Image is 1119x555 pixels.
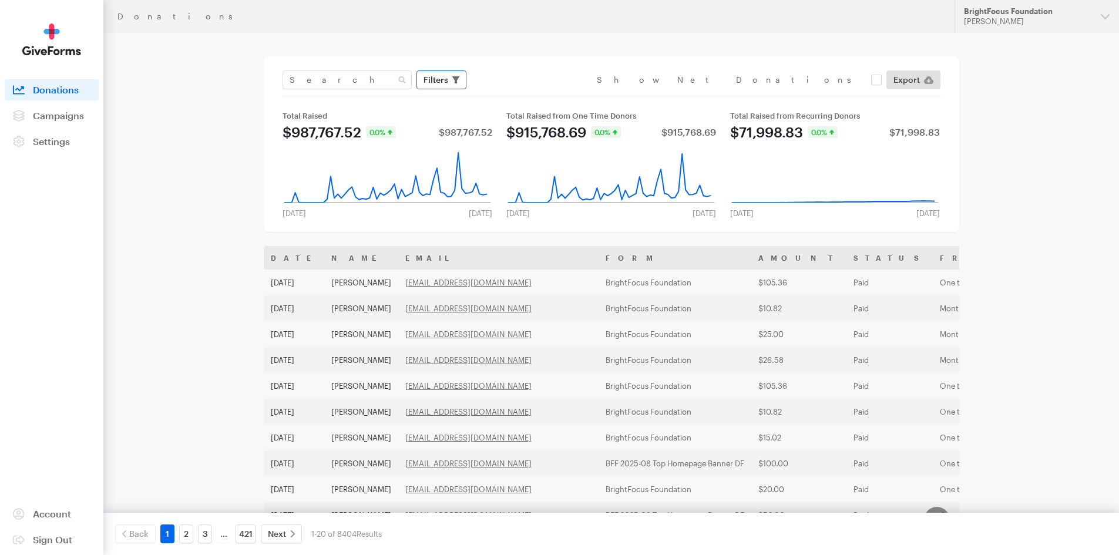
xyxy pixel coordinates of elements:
a: [EMAIL_ADDRESS][DOMAIN_NAME] [405,407,532,416]
td: Paid [846,373,933,399]
a: [EMAIL_ADDRESS][DOMAIN_NAME] [405,278,532,287]
td: [DATE] [264,399,324,425]
td: [PERSON_NAME] [324,476,398,502]
td: $25.00 [751,321,846,347]
a: 3 [198,524,212,543]
a: Sign Out [5,529,99,550]
td: [DATE] [264,270,324,295]
a: 421 [236,524,256,543]
div: $987,767.52 [283,125,361,139]
td: [PERSON_NAME] [324,270,398,295]
td: $20.00 [751,476,846,502]
span: Donations [33,84,79,95]
div: Total Raised [283,111,492,120]
td: $105.36 [751,270,846,295]
span: Next [268,527,286,541]
div: [PERSON_NAME] [964,16,1091,26]
input: Search Name & Email [283,70,412,89]
a: Campaigns [5,105,99,126]
div: [DATE] [909,208,947,218]
td: BrightFocus Foundation [599,270,751,295]
th: Status [846,246,933,270]
td: BrightFocus Foundation [599,321,751,347]
td: [DATE] [264,502,324,528]
td: One time [933,399,1067,425]
td: Paid [846,476,933,502]
td: [PERSON_NAME] [324,321,398,347]
td: $100.00 [751,450,846,476]
a: [EMAIL_ADDRESS][DOMAIN_NAME] [405,329,532,339]
div: 0.0% [591,126,621,138]
a: Export [886,70,940,89]
td: Monthly [933,347,1067,373]
th: Name [324,246,398,270]
th: Email [398,246,599,270]
td: Paid [846,295,933,321]
td: Paid [846,270,933,295]
a: [EMAIL_ADDRESS][DOMAIN_NAME] [405,485,532,494]
td: One time [933,425,1067,450]
div: BrightFocus Foundation [964,6,1091,16]
span: Account [33,508,71,519]
td: One time [933,270,1067,295]
div: [DATE] [685,208,723,218]
div: [DATE] [499,208,537,218]
span: Results [357,529,382,539]
td: [PERSON_NAME] [324,373,398,399]
a: 2 [179,524,193,543]
div: $71,998.83 [730,125,803,139]
div: Total Raised from Recurring Donors [730,111,940,120]
a: [EMAIL_ADDRESS][DOMAIN_NAME] [405,381,532,391]
td: $10.82 [751,399,846,425]
td: Monthly [933,321,1067,347]
a: Next [261,524,302,543]
td: One time [933,502,1067,528]
div: 0.0% [366,126,396,138]
img: GiveForms [22,23,81,56]
td: Paid [846,502,933,528]
td: [PERSON_NAME] [324,425,398,450]
th: Frequency [933,246,1067,270]
td: $15.02 [751,425,846,450]
td: Paid [846,425,933,450]
a: Donations [5,79,99,100]
a: [EMAIL_ADDRESS][DOMAIN_NAME] [405,355,532,365]
td: [PERSON_NAME] [324,450,398,476]
div: 0.0% [808,126,838,138]
td: [PERSON_NAME] [324,347,398,373]
a: [EMAIL_ADDRESS][DOMAIN_NAME] [405,304,532,313]
th: Date [264,246,324,270]
td: [DATE] [264,450,324,476]
td: [DATE] [264,295,324,321]
a: [EMAIL_ADDRESS][DOMAIN_NAME] [405,510,532,520]
td: [DATE] [264,425,324,450]
td: Paid [846,450,933,476]
a: Account [5,503,99,524]
td: BFF 2025-08 Top Homepage Banner DF [599,450,751,476]
span: Sign Out [33,534,72,545]
td: [PERSON_NAME] [324,295,398,321]
div: [DATE] [723,208,761,218]
td: $10.82 [751,295,846,321]
span: Campaigns [33,110,84,121]
div: $987,767.52 [439,127,492,137]
td: $26.58 [751,347,846,373]
a: [EMAIL_ADDRESS][DOMAIN_NAME] [405,433,532,442]
div: $915,768.69 [506,125,586,139]
td: [DATE] [264,347,324,373]
td: BrightFocus Foundation [599,373,751,399]
div: [DATE] [275,208,313,218]
td: Paid [846,399,933,425]
td: BrightFocus Foundation [599,399,751,425]
td: BrightFocus Foundation [599,295,751,321]
div: $71,998.83 [889,127,940,137]
td: One time [933,373,1067,399]
td: [PERSON_NAME] [324,502,398,528]
a: [EMAIL_ADDRESS][DOMAIN_NAME] [405,459,532,468]
td: Monthly [933,295,1067,321]
td: [DATE] [264,476,324,502]
div: [DATE] [462,208,499,218]
span: Export [893,73,920,87]
td: $105.36 [751,373,846,399]
th: Amount [751,246,846,270]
